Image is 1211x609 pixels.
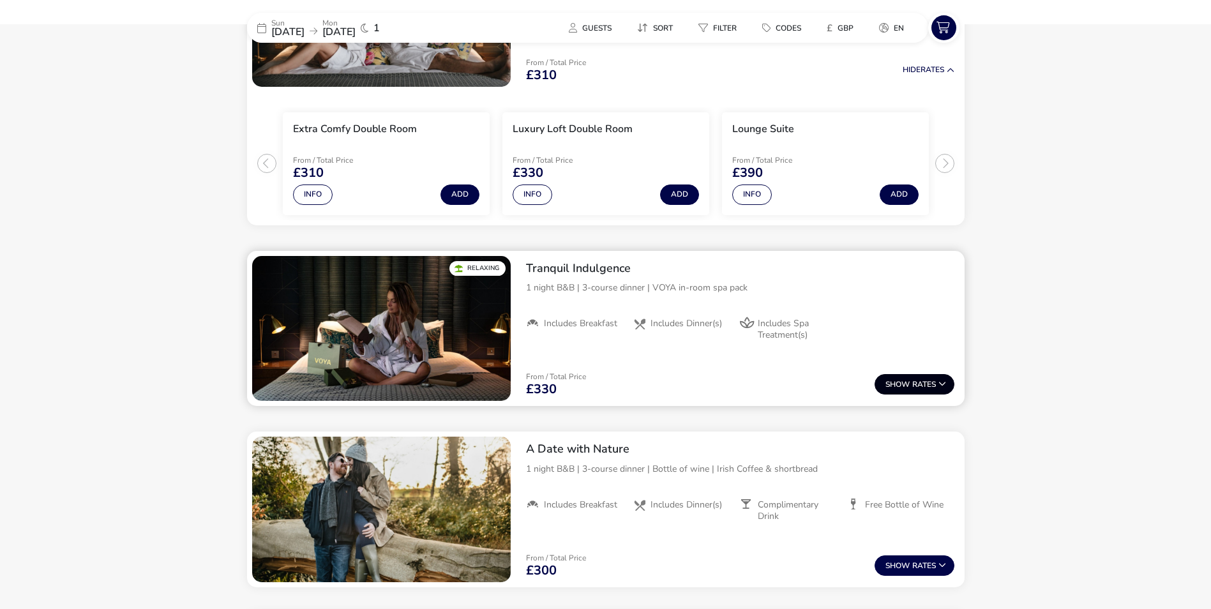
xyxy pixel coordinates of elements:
[816,19,869,37] naf-pibe-menu-bar-item: £GBP
[373,23,380,33] span: 1
[827,22,832,34] i: £
[440,184,479,205] button: Add
[293,123,417,136] h3: Extra Comfy Double Room
[526,261,954,276] h2: Tranquil Indulgence
[869,19,914,37] button: en
[526,59,586,66] p: From / Total Price
[322,25,356,39] span: [DATE]
[880,184,919,205] button: Add
[903,66,954,74] button: HideRates
[752,19,816,37] naf-pibe-menu-bar-item: Codes
[869,19,919,37] naf-pibe-menu-bar-item: en
[513,156,603,164] p: From / Total Price
[271,25,305,39] span: [DATE]
[496,107,716,220] swiper-slide: 2 / 3
[752,19,811,37] button: Codes
[526,462,954,476] p: 1 night B&B | 3-course dinner | Bottle of wine | Irish Coffee & shortbread
[526,373,586,380] p: From / Total Price
[688,19,747,37] button: Filter
[449,261,506,276] div: Relaxing
[526,69,557,82] span: £310
[516,432,965,532] div: A Date with Nature1 night B&B | 3-course dinner | Bottle of wine | Irish Coffee & shortbreadInclu...
[293,184,333,205] button: Info
[816,19,864,37] button: £GBP
[688,19,752,37] naf-pibe-menu-bar-item: Filter
[322,19,356,27] p: Mon
[875,374,954,395] button: ShowRates
[513,167,543,179] span: £330
[732,167,763,179] span: £390
[865,499,944,511] span: Free Bottle of Wine
[247,13,439,43] div: Sun[DATE]Mon[DATE]1
[732,184,772,205] button: Info
[838,23,854,33] span: GBP
[582,23,612,33] span: Guests
[559,19,627,37] naf-pibe-menu-bar-item: Guests
[293,156,384,164] p: From / Total Price
[526,281,954,294] p: 1 night B&B | 3-course dinner | VOYA in-room spa pack
[544,499,617,511] span: Includes Breakfast
[271,19,305,27] p: Sun
[526,554,586,562] p: From / Total Price
[252,256,511,402] swiper-slide: 1 / 1
[651,499,722,511] span: Includes Dinner(s)
[732,156,823,164] p: From / Total Price
[732,123,794,136] h3: Lounge Suite
[885,562,912,570] span: Show
[516,251,965,352] div: Tranquil Indulgence1 night B&B | 3-course dinner | VOYA in-room spa packIncludes BreakfastInclude...
[276,107,496,220] swiper-slide: 1 / 3
[627,19,683,37] button: Sort
[716,107,935,220] swiper-slide: 3 / 3
[544,318,617,329] span: Includes Breakfast
[293,167,324,179] span: £310
[252,437,511,582] swiper-slide: 1 / 1
[651,318,722,329] span: Includes Dinner(s)
[894,23,904,33] span: en
[627,19,688,37] naf-pibe-menu-bar-item: Sort
[559,19,622,37] button: Guests
[758,318,837,341] span: Includes Spa Treatment(s)
[526,383,557,396] span: £330
[660,184,699,205] button: Add
[776,23,801,33] span: Codes
[526,564,557,577] span: £300
[713,23,737,33] span: Filter
[758,499,837,522] span: Complimentary Drink
[903,64,921,75] span: Hide
[875,555,954,576] button: ShowRates
[653,23,673,33] span: Sort
[513,184,552,205] button: Info
[885,380,912,389] span: Show
[526,442,954,456] h2: A Date with Nature
[513,123,633,136] h3: Luxury Loft Double Room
